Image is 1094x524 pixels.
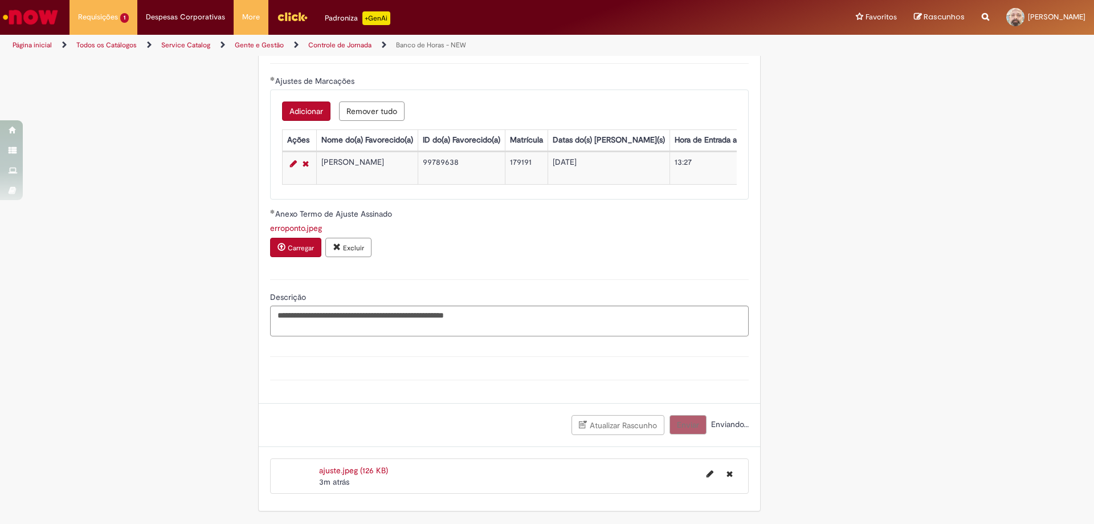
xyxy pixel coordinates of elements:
button: Excluir ajuste.jpeg [720,465,740,483]
span: Rascunhos [924,11,965,22]
td: [DATE] [548,152,670,185]
p: +GenAi [362,11,390,25]
img: click_logo_yellow_360x200.png [277,8,308,25]
button: Excluir anexo erroponto.jpeg [325,238,372,257]
button: Remove all rows for Ajustes de Marcações [339,101,405,121]
time: 28/08/2025 17:10:22 [319,477,349,487]
span: Despesas Corporativas [146,11,225,23]
span: Enviando... [709,419,749,429]
span: Obrigatório Preenchido [270,209,275,214]
ul: Trilhas de página [9,35,721,56]
button: Add a row for Ajustes de Marcações [282,101,330,121]
th: ID do(a) Favorecido(a) [418,130,505,151]
span: Obrigatório Preenchido [270,76,275,81]
th: Nome do(a) Favorecido(a) [316,130,418,151]
small: Excluir [343,243,364,253]
textarea: Descrição [270,306,749,336]
span: More [242,11,260,23]
span: 1 [120,13,129,23]
button: Editar nome de arquivo ajuste.jpeg [700,465,720,483]
a: Remover linha 1 [300,157,312,170]
span: Favoritos [866,11,897,23]
span: Ajustes de Marcações [275,76,357,86]
th: Datas do(s) [PERSON_NAME](s) [548,130,670,151]
td: 179191 [505,152,548,185]
a: ajuste.jpeg (126 KB) [319,465,388,476]
a: Editar Linha 1 [287,157,300,170]
td: [PERSON_NAME] [316,152,418,185]
a: Service Catalog [161,40,210,50]
button: Carregar anexo de Anexo Termo de Ajuste Assinado Required [270,238,321,257]
span: [PERSON_NAME] [1028,12,1085,22]
a: Página inicial [13,40,52,50]
span: Requisições [78,11,118,23]
span: Descrição [270,292,308,302]
a: Gente e Gestão [235,40,284,50]
span: Anexo Termo de Ajuste Assinado [275,209,394,219]
img: ServiceNow [1,6,60,29]
th: Ações [282,130,316,151]
a: Rascunhos [914,12,965,23]
td: 99789638 [418,152,505,185]
a: Banco de Horas - NEW [396,40,466,50]
span: 3m atrás [319,477,349,487]
td: 13:27 [670,152,820,185]
a: Todos os Catálogos [76,40,137,50]
th: Hora de Entrada a ser ajustada no ponto [670,130,820,151]
a: Download de erroponto.jpeg [270,223,322,233]
small: Carregar [288,243,314,253]
a: Controle de Jornada [308,40,372,50]
th: Matrícula [505,130,548,151]
div: Padroniza [325,11,390,25]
